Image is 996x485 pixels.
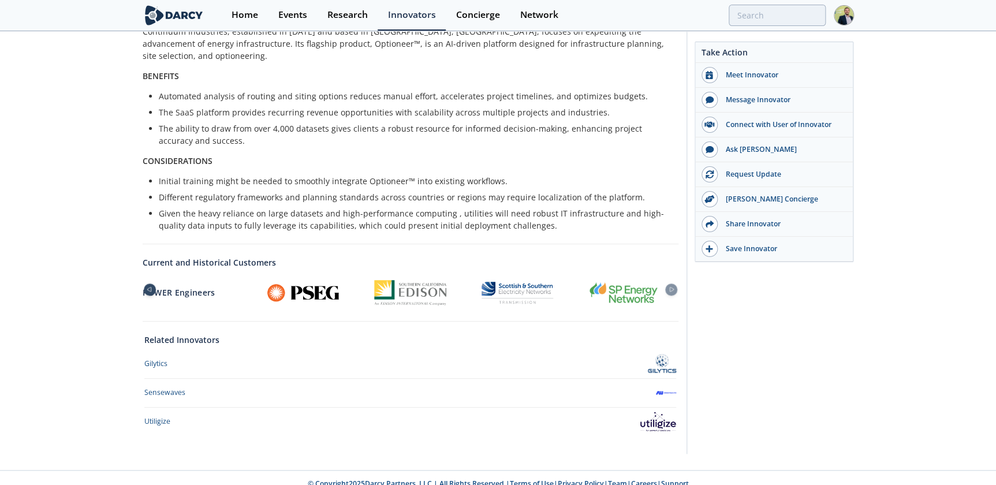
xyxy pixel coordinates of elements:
[656,383,676,403] img: Sensewaves
[144,354,676,374] a: Gilytics Gilytics
[482,282,553,304] img: Scottish and Southern Electricity Networks
[388,10,436,20] div: Innovators
[143,70,179,81] strong: BENEFITS
[144,359,167,369] div: Gilytics
[718,219,847,229] div: Share Innovator
[144,412,676,432] a: Utiligize Utiligize
[159,106,670,118] li: The SaaS platform provides recurring revenue opportunities with scalability across multiple proje...
[143,155,212,166] strong: CONSIDERATIONS
[327,10,368,20] div: Research
[648,354,676,374] img: Gilytics
[159,90,670,102] li: Automated analysis of routing and siting options reduces manual effort, accelerates project timel...
[718,144,847,155] div: Ask [PERSON_NAME]
[267,284,339,301] img: Public Service Enterprise Group Incorporated
[718,70,847,80] div: Meet Innovator
[159,207,670,232] li: Given the heavy reliance on large datasets and high-performance computing , utilities will need r...
[159,175,670,187] li: Initial training might be needed to smoothly integrate Optioneer™ into existing workflows.
[718,169,847,180] div: Request Update
[678,277,785,309] div: [PERSON_NAME]
[143,256,678,268] a: Current and Historical Customers
[520,10,558,20] div: Network
[374,280,446,305] img: SCE
[640,412,676,432] img: Utiligize
[232,10,258,20] div: Home
[143,25,678,62] p: Continuum Industries, established in [DATE] and based in [GEOGRAPHIC_DATA], [GEOGRAPHIC_DATA], fo...
[143,5,206,25] img: logo-wide.svg
[144,387,185,398] div: Sensewaves
[144,334,219,346] a: Related Innovators
[456,10,500,20] div: Concierge
[278,10,307,20] div: Events
[144,383,676,403] a: Sensewaves Sensewaves
[834,5,854,25] img: Profile
[142,277,249,309] div: POWER Engineers
[729,5,826,26] input: Advanced Search
[718,120,847,130] div: Connect with User of Innovator
[588,281,660,304] img: Scottish Power Energy Network
[718,194,847,204] div: [PERSON_NAME] Concierge
[159,191,670,203] li: Different regulatory frameworks and planning standards across countries or regions may require lo...
[159,122,670,147] li: The ability to draw from over 4,000 datasets gives clients a robust resource for informed decisio...
[695,237,853,262] button: Save Innovator
[144,416,170,427] div: Utiligize
[718,244,847,254] div: Save Innovator
[695,46,853,63] div: Take Action
[718,95,847,105] div: Message Innovator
